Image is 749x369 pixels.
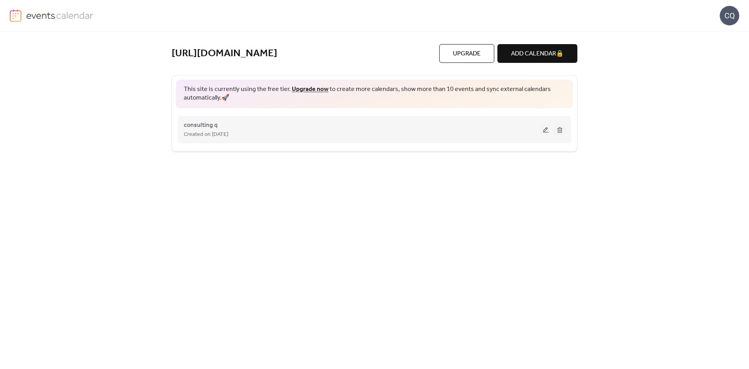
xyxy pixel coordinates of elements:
span: Upgrade [453,49,481,59]
a: [URL][DOMAIN_NAME] [172,47,277,60]
button: Upgrade [439,44,494,63]
a: Upgrade now [292,83,328,95]
img: logo [10,9,21,22]
div: CQ [720,6,739,25]
span: Created on [DATE] [184,130,228,139]
span: This site is currently using the free tier. to create more calendars, show more than 10 events an... [184,85,565,103]
img: logo-type [26,9,94,21]
span: consulting q [184,121,218,130]
a: consulting q [184,123,218,127]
